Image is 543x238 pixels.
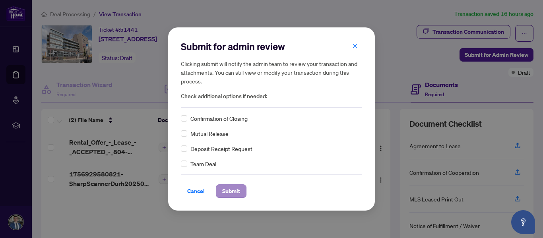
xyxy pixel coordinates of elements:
h5: Clicking submit will notify the admin team to review your transaction and attachments. You can st... [181,59,362,85]
span: Cancel [187,185,205,197]
button: Open asap [511,210,535,234]
span: Submit [222,185,240,197]
span: Check additional options if needed: [181,92,362,101]
span: Team Deal [190,159,216,168]
span: Mutual Release [190,129,229,138]
span: Deposit Receipt Request [190,144,252,153]
span: close [352,43,358,49]
h2: Submit for admin review [181,40,362,53]
button: Cancel [181,184,211,198]
button: Submit [216,184,246,198]
span: Confirmation of Closing [190,114,248,123]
